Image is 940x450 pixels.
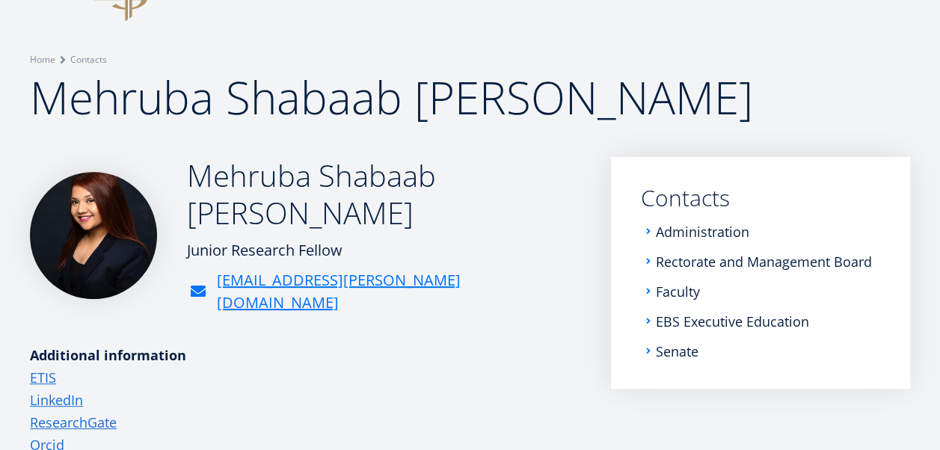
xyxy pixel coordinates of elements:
[30,411,117,434] a: ResearchGate
[30,172,157,299] img: Mehruba Shabaab Haque
[70,52,107,67] a: Contacts
[656,224,749,239] a: Administration
[30,67,753,128] span: Mehruba Shabaab [PERSON_NAME]
[187,157,581,232] h2: Mehruba Shabaab [PERSON_NAME]
[656,314,809,329] a: EBS Executive Education
[656,344,698,359] a: Senate
[30,344,581,366] div: Additional information
[30,52,55,67] a: Home
[30,389,83,411] a: LinkedIn
[217,269,581,314] a: [EMAIL_ADDRESS][PERSON_NAME][DOMAIN_NAME]
[641,187,880,209] a: Contacts
[656,254,872,269] a: Rectorate and Management Board
[187,239,581,262] div: Junior Research Fellow
[30,366,56,389] a: ETIS
[656,284,700,299] a: Faculty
